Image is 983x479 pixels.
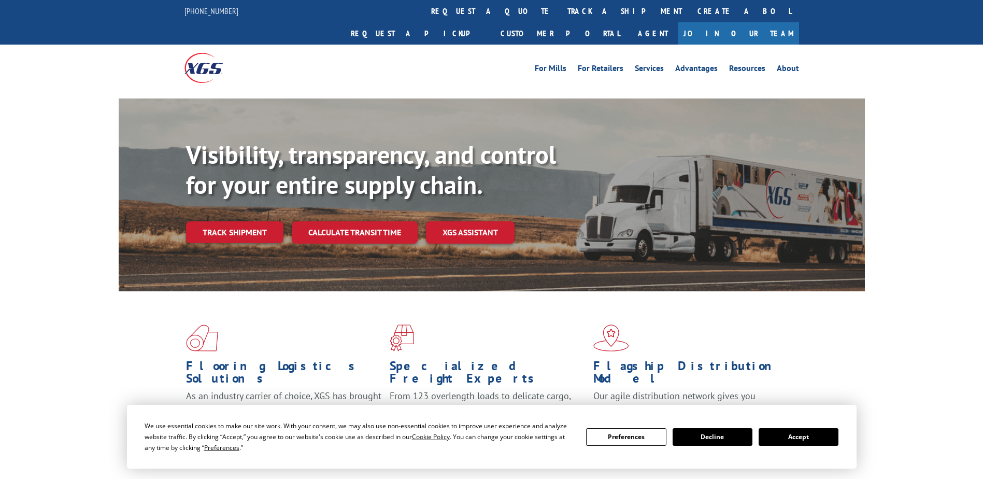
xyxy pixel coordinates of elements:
a: Request a pickup [343,22,493,45]
a: Resources [729,64,765,76]
a: XGS ASSISTANT [426,221,515,244]
a: Customer Portal [493,22,628,45]
a: For Mills [535,64,566,76]
a: Calculate transit time [292,221,418,244]
img: xgs-icon-total-supply-chain-intelligence-red [186,325,218,351]
h1: Flagship Distribution Model [593,360,789,390]
span: Preferences [204,443,239,452]
button: Accept [759,428,838,446]
a: For Retailers [578,64,623,76]
span: Cookie Policy [412,432,450,441]
b: Visibility, transparency, and control for your entire supply chain. [186,138,556,201]
h1: Specialized Freight Experts [390,360,586,390]
a: Services [635,64,664,76]
img: xgs-icon-focused-on-flooring-red [390,325,414,351]
span: Our agile distribution network gives you nationwide inventory management on demand. [593,390,784,414]
button: Decline [673,428,752,446]
a: Join Our Team [678,22,799,45]
a: About [777,64,799,76]
div: Cookie Consent Prompt [127,405,857,469]
p: From 123 overlength loads to delicate cargo, our experienced staff knows the best way to move you... [390,390,586,436]
a: Agent [628,22,678,45]
span: As an industry carrier of choice, XGS has brought innovation and dedication to flooring logistics... [186,390,381,427]
img: xgs-icon-flagship-distribution-model-red [593,325,629,351]
a: [PHONE_NUMBER] [184,6,238,16]
h1: Flooring Logistics Solutions [186,360,382,390]
a: Advantages [675,64,718,76]
div: We use essential cookies to make our site work. With your consent, we may also use non-essential ... [145,420,574,453]
a: Track shipment [186,221,283,243]
button: Preferences [586,428,666,446]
